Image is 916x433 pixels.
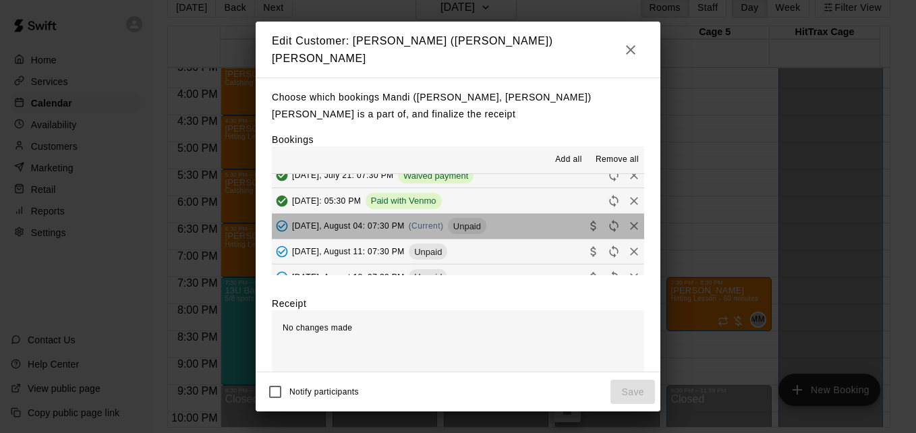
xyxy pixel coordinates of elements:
span: Notify participants [289,387,359,397]
button: Added - Collect Payment[DATE], August 04: 07:30 PM(Current)UnpaidCollect paymentRescheduleRemove [272,214,644,239]
button: Remove all [590,149,644,171]
span: Collect payment [583,271,604,281]
span: [DATE], August 11: 07:30 PM [292,247,405,256]
span: Reschedule [604,195,624,205]
button: Added - Collect Payment [272,216,292,236]
span: Collect payment [583,246,604,256]
span: [DATE], August 04: 07:30 PM [292,221,405,231]
button: Added & Paid[DATE], July 21: 07:30 PMWaived paymentRescheduleRemove [272,163,644,188]
span: Remove [624,271,644,281]
span: Add all [555,153,582,167]
button: Added - Collect Payment[DATE], August 18: 07:30 PMUnpaidCollect paymentRescheduleRemove [272,264,644,289]
span: Remove [624,170,644,180]
span: Remove all [596,153,639,167]
label: Bookings [272,134,314,145]
p: Choose which bookings Mandi ([PERSON_NAME], [PERSON_NAME]) [PERSON_NAME] is a part of, and finali... [272,89,644,122]
span: Paid with Venmo [366,196,442,206]
label: Receipt [272,297,306,310]
button: Add all [547,149,590,171]
span: Remove [624,221,644,231]
span: Unpaid [409,272,447,282]
span: Waived payment [398,171,474,181]
button: Added & Paid[DATE]: 05:30 PMPaid with VenmoRescheduleRemove [272,188,644,213]
span: [DATE], August 18: 07:30 PM [292,272,405,281]
button: Added & Paid [272,165,292,185]
span: Reschedule [604,271,624,281]
span: Reschedule [604,221,624,231]
span: Unpaid [409,247,447,257]
button: Added - Collect Payment [272,241,292,262]
span: Reschedule [604,246,624,256]
span: [DATE], July 21: 07:30 PM [292,171,394,180]
h2: Edit Customer: [PERSON_NAME] ([PERSON_NAME]) [PERSON_NAME] [256,22,660,78]
span: Unpaid [448,221,486,231]
span: Remove [624,246,644,256]
button: Added & Paid [272,191,292,211]
button: Added - Collect Payment [272,267,292,287]
span: No changes made [283,323,352,333]
span: Reschedule [604,170,624,180]
span: Collect payment [583,221,604,231]
button: Added - Collect Payment[DATE], August 11: 07:30 PMUnpaidCollect paymentRescheduleRemove [272,239,644,264]
span: [DATE]: 05:30 PM [292,196,361,205]
span: Remove [624,195,644,205]
span: (Current) [409,221,444,231]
